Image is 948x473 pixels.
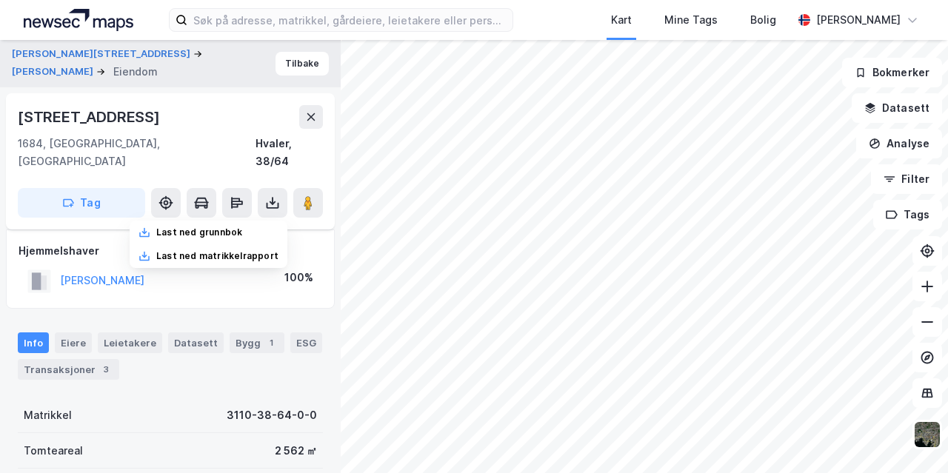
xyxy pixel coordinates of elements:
[18,359,119,380] div: Transaksjoner
[664,11,718,29] div: Mine Tags
[18,135,256,170] div: 1684, [GEOGRAPHIC_DATA], [GEOGRAPHIC_DATA]
[856,129,942,158] button: Analyse
[264,335,278,350] div: 1
[256,135,323,170] div: Hvaler, 38/64
[24,406,72,424] div: Matrikkel
[275,442,317,460] div: 2 562 ㎡
[12,64,96,79] button: [PERSON_NAME]
[284,269,313,286] div: 100%
[842,58,942,87] button: Bokmerker
[18,188,145,218] button: Tag
[55,332,92,353] div: Eiere
[750,11,776,29] div: Bolig
[276,52,329,76] button: Tilbake
[168,332,224,353] div: Datasett
[290,332,322,353] div: ESG
[18,332,49,353] div: Info
[852,93,942,123] button: Datasett
[230,332,284,353] div: Bygg
[19,242,322,260] div: Hjemmelshaver
[816,11,901,29] div: [PERSON_NAME]
[156,250,278,262] div: Last ned matrikkelrapport
[227,406,317,424] div: 3110-38-64-0-0
[24,442,83,460] div: Tomteareal
[98,332,162,353] div: Leietakere
[24,9,133,31] img: logo.a4113a55bc3d86da70a041830d287a7e.svg
[873,200,942,229] button: Tags
[156,227,242,238] div: Last ned grunnbok
[874,402,948,473] div: Kontrollprogram for chat
[874,402,948,473] iframe: Chat Widget
[18,105,163,129] div: [STREET_ADDRESS]
[99,362,113,377] div: 3
[113,63,158,81] div: Eiendom
[187,9,513,31] input: Søk på adresse, matrikkel, gårdeiere, leietakere eller personer
[611,11,632,29] div: Kart
[871,164,942,194] button: Filter
[12,47,193,61] button: [PERSON_NAME][STREET_ADDRESS]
